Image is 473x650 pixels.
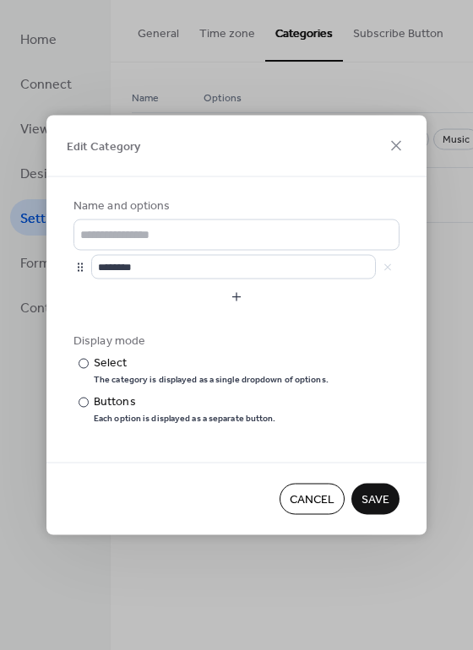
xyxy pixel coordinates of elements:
[67,138,140,156] span: Edit Category
[351,484,400,515] button: Save
[94,374,329,386] div: The category is displayed as a single dropdown of options.
[94,393,273,411] div: Buttons
[280,484,345,515] button: Cancel
[73,198,396,215] div: Name and options
[73,333,396,350] div: Display mode
[362,491,389,509] span: Save
[290,491,334,509] span: Cancel
[94,355,325,372] div: Select
[94,413,276,425] div: Each option is displayed as a separate button.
